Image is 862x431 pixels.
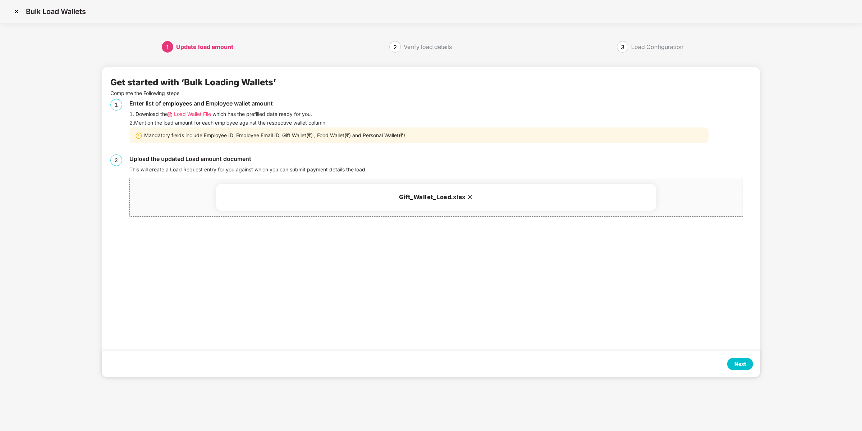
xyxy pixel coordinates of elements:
div: Mandatory fields include Employee ID, Employee Email ID, Gift Wallet(₹) , Food Wallet(₹) and Pers... [129,127,709,143]
div: Verify load details [404,41,452,53]
img: svg+xml;base64,PHN2ZyB4bWxucz0iaHR0cDovL3d3dy53My5vcmcvMjAwMC9zdmciIHdpZHRoPSIxMi4wNTMiIGhlaWdodD... [168,112,172,117]
h3: Gift_Wallet_Load.xlsx [225,193,648,202]
div: This will create a Load Request entry for you against which you can submit payment details the load. [129,166,752,174]
span: close [467,194,473,200]
p: Bulk Load Wallets [26,7,86,16]
div: 2. Mention the load amount for each employee against the respective wallet column. [129,119,752,127]
div: 1 [110,99,122,111]
div: Update load amount [176,41,233,53]
div: Upload the updated Load amount document [129,154,752,163]
div: 2 [110,154,122,166]
p: Complete the Following steps [110,89,752,97]
div: Enter list of employees and Employee wallet amount [129,99,752,108]
span: 1 [166,44,169,51]
span: Load Wallet File [174,110,211,118]
div: 1. Download the which has the prefilled data ready for you. [129,110,752,118]
span: 3 [621,44,624,51]
img: svg+xml;base64,PHN2ZyBpZD0iV2FybmluZ18tXzIweDIwIiBkYXRhLW5hbWU9Ildhcm5pbmcgLSAyMHgyMCIgeG1sbnM9Im... [135,132,142,139]
div: Next [734,360,746,368]
span: Gift_Wallet_Load.xlsx close [130,178,743,216]
div: Get started with ‘Bulk Loading Wallets’ [110,76,276,89]
span: 2 [393,44,397,51]
div: Load Configuration [631,41,683,53]
img: svg+xml;base64,PHN2ZyBpZD0iQ3Jvc3MtMzJ4MzIiIHhtbG5zPSJodHRwOi8vd3d3LnczLm9yZy8yMDAwL3N2ZyIgd2lkdG... [11,6,22,17]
